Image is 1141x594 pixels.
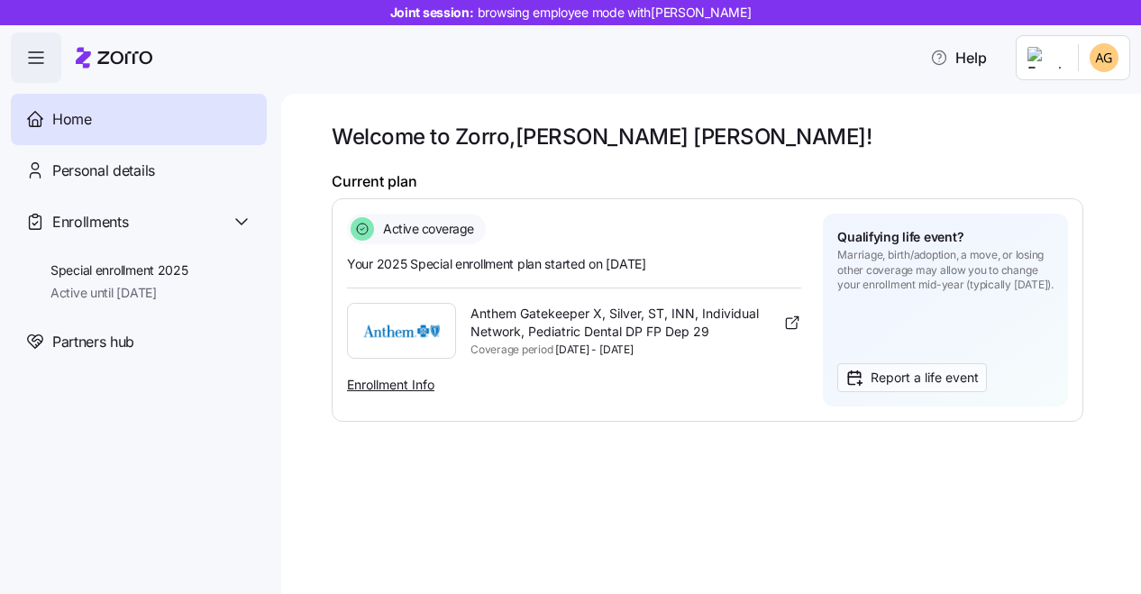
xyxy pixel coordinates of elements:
[52,211,128,233] span: Enrollments
[50,284,188,302] span: Active until [DATE]
[347,377,434,392] a: Enrollment Info
[470,343,552,358] span: Coverage period
[390,4,752,22] span: Joint session:
[916,40,1001,76] button: Help
[837,228,963,246] span: Qualifying life event?
[1090,43,1118,72] img: 103f8fb645ffb154252a40e2b332a91e
[837,363,987,392] button: Report a life event
[50,261,188,279] span: Special enrollment 2025
[470,305,801,342] a: Anthem Gatekeeper X, Silver, ST, INN, Individual Network, Pediatric Dental DP FP Dep 29
[470,343,801,358] span: [DATE] - [DATE]
[52,331,134,353] span: Partners hub
[332,172,1083,191] h1: Current plan
[837,248,1054,293] span: Marriage, birth/adoption, a move, or losing other coverage may allow you to change your enrollmen...
[347,255,801,273] span: Your 2025 Special enrollment plan started on [DATE]
[52,108,92,131] span: Home
[378,220,474,238] span: Active coverage
[478,4,752,22] span: browsing employee mode with [PERSON_NAME]
[362,304,441,358] img: Anthem
[332,123,1083,151] h1: Welcome to Zorro, [PERSON_NAME] [PERSON_NAME] !
[871,368,979,388] span: Report a life event
[930,47,987,69] span: Help
[1027,47,1063,69] img: Employer logo
[52,160,155,182] span: Personal details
